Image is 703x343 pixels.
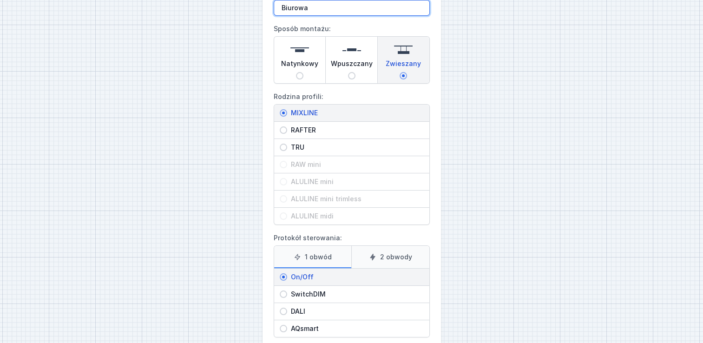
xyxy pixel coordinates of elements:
[394,40,413,59] img: suspended.svg
[342,40,361,59] img: recessed.svg
[348,72,355,79] input: Wpuszczany
[287,307,424,316] span: DALI
[287,324,424,333] span: AQsmart
[290,40,309,59] img: surface.svg
[274,21,430,84] label: Sposób montażu:
[331,59,373,72] span: Wpuszczany
[280,273,287,281] input: On/Off
[386,59,421,72] span: Zwieszany
[296,72,303,79] input: Natynkowy
[280,325,287,332] input: AQsmart
[287,108,424,118] span: MIXLINE
[280,126,287,134] input: RAFTER
[280,308,287,315] input: DALI
[400,72,407,79] input: Zwieszany
[287,272,424,282] span: On/Off
[287,143,424,152] span: TRU
[274,231,430,337] label: Protokół sterowania:
[281,59,318,72] span: Natynkowy
[274,89,430,225] label: Rodzina profili:
[280,109,287,117] input: MIXLINE
[287,125,424,135] span: RAFTER
[274,246,352,268] label: 1 obwód
[351,246,429,268] label: 2 obwody
[287,290,424,299] span: SwitchDIM
[280,144,287,151] input: TRU
[280,290,287,298] input: SwitchDIM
